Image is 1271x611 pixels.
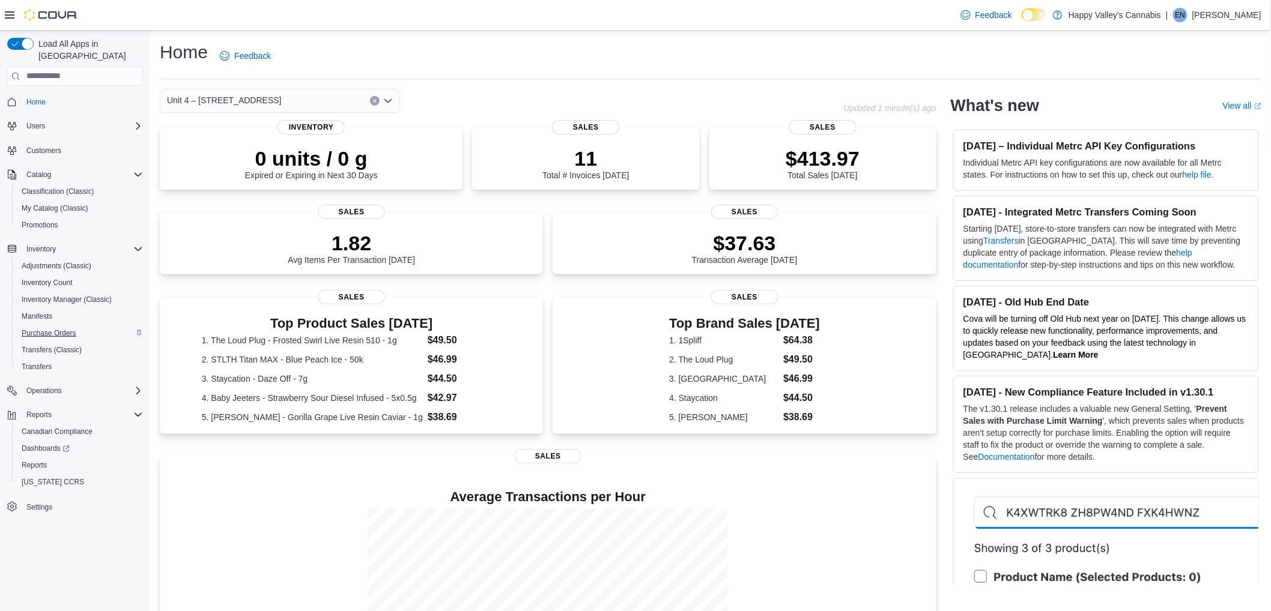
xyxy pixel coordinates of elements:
[245,146,378,170] p: 0 units / 0 g
[202,373,423,385] dt: 3. Staycation - Daze Off - 7g
[12,474,148,490] button: [US_STATE] CCRS
[711,290,778,304] span: Sales
[963,386,1249,398] h3: [DATE] - New Compliance Feature Included in v1.30.1
[22,187,94,196] span: Classification (Classic)
[963,248,1192,269] a: help documentation
[951,96,1039,115] h2: What's new
[17,475,143,489] span: Washington CCRS
[12,325,148,342] button: Purchase Orders
[783,391,820,405] dd: $44.50
[12,308,148,325] button: Manifests
[370,96,380,106] button: Clear input
[17,259,143,273] span: Adjustments (Classic)
[2,118,148,134] button: Users
[12,257,148,274] button: Adjustments (Classic)
[26,244,56,254] span: Inventory
[22,312,52,321] span: Manifests
[22,220,58,230] span: Promotions
[26,410,52,420] span: Reports
[669,392,778,404] dt: 4. Staycation
[12,342,148,358] button: Transfers (Classic)
[12,291,148,308] button: Inventory Manager (Classic)
[783,372,820,386] dd: $46.99
[2,382,148,399] button: Operations
[22,477,84,487] span: [US_STATE] CCRS
[1053,350,1098,360] a: Learn More
[160,40,208,64] h1: Home
[17,360,56,374] a: Transfers
[17,424,97,439] a: Canadian Compliance
[17,458,52,472] a: Reports
[1173,8,1188,22] div: Ezra Nickel
[963,404,1227,426] strong: Prevent Sales with Purchase Limit Warning
[17,360,143,374] span: Transfers
[963,314,1246,360] span: Cova will be turning off Old Hub next year on [DATE]. This change allows us to quickly release ne...
[963,403,1249,463] p: The v1.30.1 release includes a valuable new General Setting, ' ', which prevents sales when produ...
[22,119,50,133] button: Users
[22,203,88,213] span: My Catalog (Classic)
[22,444,70,453] span: Dashboards
[17,326,143,340] span: Purchase Orders
[17,201,143,215] span: My Catalog (Classic)
[12,217,148,233] button: Promotions
[692,231,798,265] div: Transaction Average [DATE]
[22,119,143,133] span: Users
[278,120,345,134] span: Inventory
[202,354,423,366] dt: 2. STLTH Titan MAX - Blue Peach Ice - 50k
[1223,101,1261,110] a: View allExternal link
[17,292,143,307] span: Inventory Manager (Classic)
[383,96,393,106] button: Open list of options
[963,296,1249,308] h3: [DATE] - Old Hub End Date
[1175,8,1186,22] span: EN
[22,408,143,422] span: Reports
[2,406,148,423] button: Reports
[669,316,820,331] h3: Top Brand Sales [DATE]
[12,423,148,440] button: Canadian Compliance
[2,142,148,159] button: Customers
[1069,8,1161,22] p: Happy Valley's Cannabis
[1166,8,1168,22] p: |
[7,88,143,547] nav: Complex example
[17,343,143,357] span: Transfers (Classic)
[789,120,857,134] span: Sales
[34,38,143,62] span: Load All Apps in [GEOGRAPHIC_DATA]
[202,334,423,346] dt: 1. The Loud Plug - Frosted Swirl Live Resin 510 - 1g
[17,218,63,232] a: Promotions
[22,167,143,182] span: Catalog
[1254,103,1261,110] svg: External link
[245,146,378,180] div: Expired or Expiring in Next 30 Days
[22,345,82,355] span: Transfers (Classic)
[12,183,148,200] button: Classification (Classic)
[17,309,57,324] a: Manifests
[22,167,56,182] button: Catalog
[202,411,423,423] dt: 5. [PERSON_NAME] - Gorilla Grape Live Resin Caviar - 1g
[12,440,148,457] a: Dashboards
[22,295,112,304] span: Inventory Manager (Classic)
[669,334,778,346] dt: 1. 1Spliff
[17,184,99,199] a: Classification (Classic)
[17,458,143,472] span: Reports
[26,97,46,107] span: Home
[17,441,74,456] a: Dashboards
[288,231,415,265] div: Avg Items Per Transaction [DATE]
[26,146,61,155] span: Customers
[22,94,143,109] span: Home
[12,457,148,474] button: Reports
[22,242,143,256] span: Inventory
[428,333,502,348] dd: $49.50
[783,410,820,424] dd: $38.69
[669,354,778,366] dt: 2. The Loud Plug
[783,333,820,348] dd: $64.38
[1192,8,1261,22] p: [PERSON_NAME]
[17,292,117,307] a: Inventory Manager (Classic)
[22,460,47,470] span: Reports
[2,93,148,110] button: Home
[552,120,619,134] span: Sales
[22,278,73,287] span: Inventory Count
[17,326,81,340] a: Purchase Orders
[12,200,148,217] button: My Catalog (Classic)
[963,223,1249,271] p: Starting [DATE], store-to-store transfers can now be integrated with Metrc using in [GEOGRAPHIC_D...
[428,352,502,367] dd: $46.99
[17,309,143,324] span: Manifests
[2,241,148,257] button: Inventory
